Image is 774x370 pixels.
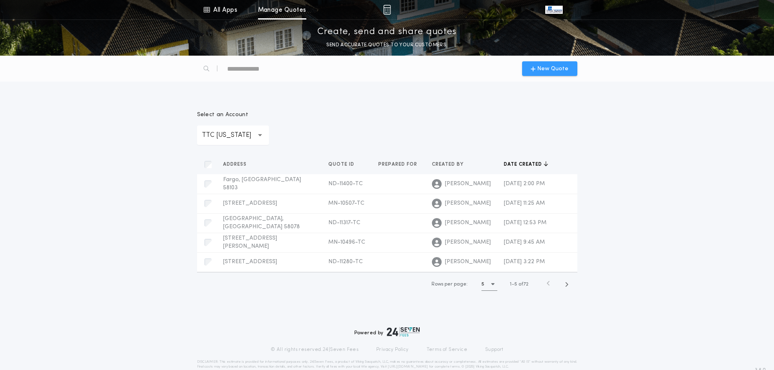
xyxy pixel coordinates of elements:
[504,160,548,169] button: Date created
[481,278,497,291] button: 5
[387,327,420,337] img: logo
[522,61,577,76] button: New Quote
[271,346,358,353] p: © All rights reserved. 24|Seven Fees
[504,200,545,206] span: [DATE] 11:25 AM
[445,180,491,188] span: [PERSON_NAME]
[383,5,391,15] img: img
[223,161,248,168] span: Address
[197,111,269,119] p: Select an Account
[504,239,545,245] span: [DATE] 9:45 AM
[537,65,568,73] span: New Quote
[328,239,365,245] span: MN-10496-TC
[223,160,253,169] button: Address
[518,281,529,288] span: of 72
[197,359,577,369] p: DISCLAIMER: This estimate is provided for informational purposes only. 24|Seven Fees, a product o...
[485,346,503,353] a: Support
[445,258,491,266] span: [PERSON_NAME]
[388,365,428,368] a: [URL][DOMAIN_NAME]
[328,181,363,187] span: ND-11400-TC
[317,26,457,39] p: Create, send and share quotes
[328,160,360,169] button: Quote ID
[354,327,420,337] div: Powered by
[427,346,467,353] a: Terms of Service
[510,282,512,287] span: 1
[445,199,491,208] span: [PERSON_NAME]
[328,220,360,226] span: ND-11317-TC
[504,220,546,226] span: [DATE] 12:53 PM
[328,259,363,265] span: ND-11280-TC
[481,280,484,288] h1: 5
[376,346,409,353] a: Privacy Policy
[504,259,545,265] span: [DATE] 3:22 PM
[432,161,465,168] span: Created by
[197,125,269,145] button: TTC [US_STATE]
[328,161,356,168] span: Quote ID
[326,41,447,49] p: SEND ACCURATE QUOTES TO YOUR CUSTOMERS.
[445,238,491,247] span: [PERSON_NAME]
[378,161,419,168] span: Prepared for
[202,130,264,140] p: TTC [US_STATE]
[223,235,277,249] span: [STREET_ADDRESS][PERSON_NAME]
[223,216,300,230] span: [GEOGRAPHIC_DATA], [GEOGRAPHIC_DATA] 58078
[504,181,545,187] span: [DATE] 2:00 PM
[504,161,544,168] span: Date created
[545,6,562,14] img: vs-icon
[514,282,517,287] span: 5
[432,160,470,169] button: Created by
[431,282,468,287] span: Rows per page:
[445,219,491,227] span: [PERSON_NAME]
[223,259,277,265] span: [STREET_ADDRESS]
[223,200,277,206] span: [STREET_ADDRESS]
[223,177,301,191] span: Fargo, [GEOGRAPHIC_DATA] 58103
[328,200,364,206] span: MN-10507-TC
